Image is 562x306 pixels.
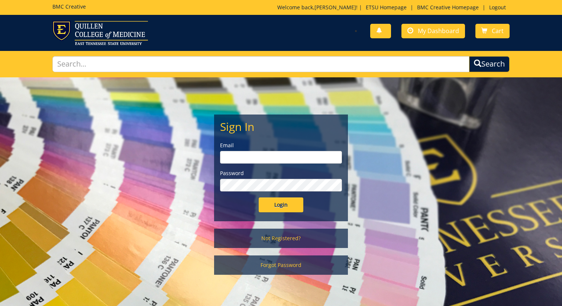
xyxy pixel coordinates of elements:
[362,4,410,11] a: ETSU Homepage
[314,4,356,11] a: [PERSON_NAME]
[401,24,465,38] a: My Dashboard
[214,255,348,275] a: Forgot Password
[220,142,342,149] label: Email
[259,197,303,212] input: Login
[277,4,510,11] p: Welcome back, ! | | |
[220,120,342,133] h2: Sign In
[52,4,86,9] h5: BMC Creative
[52,56,469,72] input: Search...
[214,229,348,248] a: Not Registered?
[413,4,482,11] a: BMC Creative Homepage
[220,170,342,177] label: Password
[418,27,459,35] span: My Dashboard
[52,21,148,45] img: ETSU logo
[485,4,510,11] a: Logout
[492,27,504,35] span: Cart
[475,24,510,38] a: Cart
[469,56,510,72] button: Search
